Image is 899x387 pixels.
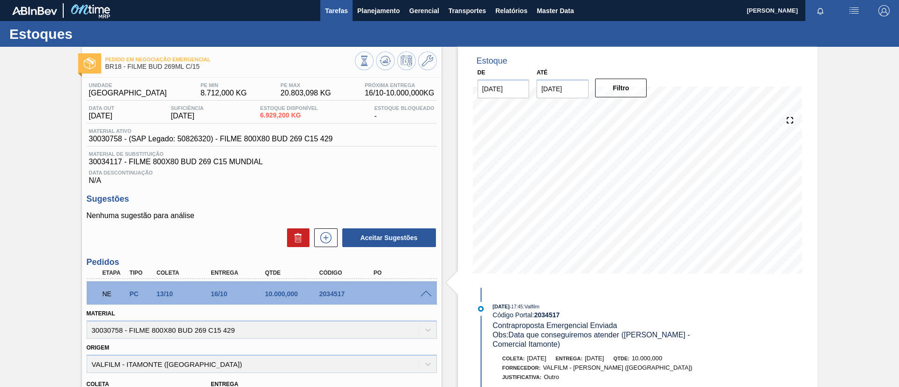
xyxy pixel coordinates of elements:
label: Origem [87,344,110,351]
button: Notificações [805,4,835,17]
span: Fornecedor: [502,365,541,371]
span: 30034117 - FILME 800X80 BUD 269 C15 MUNDIAL [89,158,435,166]
span: 10.000,000 [632,355,662,362]
span: Master Data [537,5,574,16]
div: PO [371,270,432,276]
span: Contraproposta Emergencial Enviada [493,321,617,329]
div: Entrega [208,270,269,276]
div: 13/10/2025 [154,290,215,298]
div: 16/10/2025 [208,290,269,298]
span: Gerencial [409,5,439,16]
div: Tipo [127,270,155,276]
div: Coleta [154,270,215,276]
img: TNhmsLtSVTkK8tSr43FrP2fwEKptu5GPRR3wAAAABJRU5ErkJggg== [12,7,57,15]
h3: Pedidos [87,257,437,267]
img: Ícone [84,58,96,69]
img: userActions [848,5,860,16]
div: Etapa [100,270,128,276]
span: Coleta: [502,356,525,361]
button: Programar Estoque [397,51,416,70]
span: Justificativa: [502,374,542,380]
strong: 2034517 [534,311,560,319]
span: - 17:45 [510,304,523,309]
div: N/A [87,166,437,185]
div: Pedido em Negociação Emergencial [100,284,128,304]
div: 2034517 [317,290,378,298]
span: PE MIN [200,82,247,88]
span: [DATE] [585,355,604,362]
span: Outro [544,373,559,380]
div: Código [317,270,378,276]
span: [DATE] [493,304,509,309]
button: Atualizar Gráfico [376,51,395,70]
span: Estoque Disponível [260,105,318,111]
span: Material de Substituição [89,151,435,157]
span: Data Descontinuação [89,170,435,175]
div: Excluir Sugestões [282,228,309,247]
button: Filtro [595,79,647,97]
span: Material ativo [89,128,333,134]
span: 30030758 - (SAP Legado: 50826320) - FILME 800X80 BUD 269 C15 429 [89,135,333,143]
div: Aceitar Sugestões [338,227,437,248]
span: 6.929,200 KG [260,112,318,119]
img: atual [478,306,484,312]
label: Até [537,69,547,76]
img: Logout [878,5,890,16]
span: VALFILM - [PERSON_NAME] ([GEOGRAPHIC_DATA]) [543,364,692,371]
input: dd/mm/yyyy [537,80,589,98]
span: Obs: Data que conseguiremos atender ([PERSON_NAME] - Comercial Itamonte) [493,331,692,348]
div: Código Portal: [493,311,715,319]
span: 16/10 - 10.000,000 KG [365,89,435,97]
span: Data out [89,105,115,111]
span: Unidade [89,82,167,88]
h3: Sugestões [87,194,437,204]
span: BR18 - FILME BUD 269ML C/15 [105,63,355,70]
div: Estoque [477,56,508,66]
span: [GEOGRAPHIC_DATA] [89,89,167,97]
span: Qtde: [613,356,629,361]
div: Pedido de Compra [127,290,155,298]
div: - [372,105,436,120]
span: PE MAX [280,82,331,88]
span: [DATE] [171,112,204,120]
label: De [478,69,486,76]
span: Transportes [449,5,486,16]
span: 8.712,000 KG [200,89,247,97]
div: Nova sugestão [309,228,338,247]
div: Qtde [263,270,324,276]
span: Pedido em Negociação Emergencial [105,57,355,62]
div: 10.000,000 [263,290,324,298]
p: Nenhuma sugestão para análise [87,212,437,220]
h1: Estoques [9,29,176,39]
span: Suficiência [171,105,204,111]
span: [DATE] [89,112,115,120]
label: Material [87,310,115,317]
span: Planejamento [357,5,400,16]
span: Próxima Entrega [365,82,435,88]
p: NE [103,290,126,298]
button: Aceitar Sugestões [342,228,436,247]
span: Tarefas [325,5,348,16]
span: 20.803,098 KG [280,89,331,97]
button: Ir ao Master Data / Geral [418,51,437,70]
span: Relatórios [495,5,527,16]
button: Visão Geral dos Estoques [355,51,374,70]
input: dd/mm/yyyy [478,80,530,98]
span: [DATE] [527,355,546,362]
span: Estoque Bloqueado [374,105,434,111]
span: : Valfilm [523,304,539,309]
span: Entrega: [556,356,582,361]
